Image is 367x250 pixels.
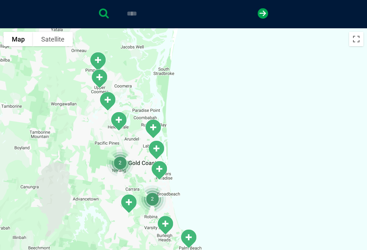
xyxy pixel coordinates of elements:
div: Oxenford [96,88,119,114]
div: 2 [104,146,137,179]
button: Show satellite imagery [33,32,73,46]
button: Toggle fullscreen view [349,32,363,46]
div: Biggera Waters [141,116,165,141]
div: Pimpama [86,49,110,74]
div: Burleigh Waters [153,212,177,238]
button: Search [353,33,360,40]
div: Mudgeeraba [117,191,140,216]
button: Show street map [4,32,33,46]
div: Southport [144,137,168,163]
div: Helensvale Square [107,109,130,134]
div: Surfers Paradise/Bundall [147,158,171,183]
div: Upper Coomera [87,66,111,91]
div: 2 [136,182,169,215]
